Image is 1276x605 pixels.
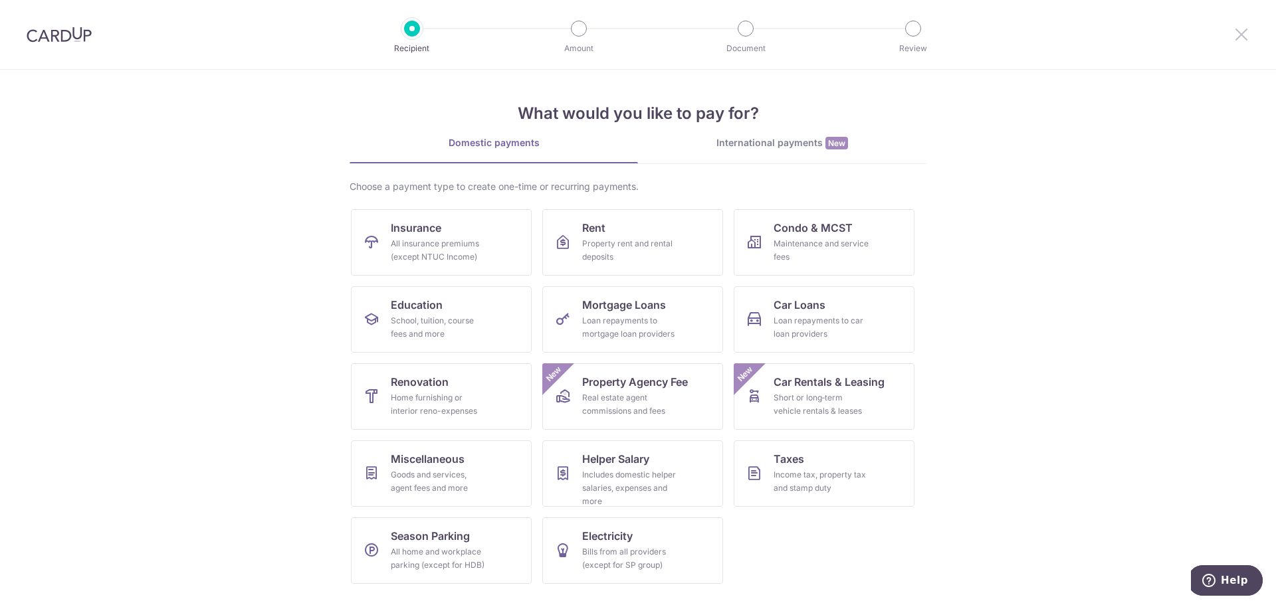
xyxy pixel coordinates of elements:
[825,137,848,149] span: New
[734,363,756,385] span: New
[774,451,804,467] span: Taxes
[582,528,633,544] span: Electricity
[734,440,914,507] a: TaxesIncome tax, property tax and stamp duty
[582,374,688,390] span: Property Agency Fee
[774,314,869,341] div: Loan repayments to car loan providers
[530,42,628,55] p: Amount
[391,374,449,390] span: Renovation
[351,363,532,430] a: RenovationHome furnishing or interior reno-expenses
[864,42,962,55] p: Review
[391,451,465,467] span: Miscellaneous
[696,42,795,55] p: Document
[582,451,649,467] span: Helper Salary
[350,136,638,149] div: Domestic payments
[542,363,723,430] a: Property Agency FeeReal estate agent commissions and feesNew
[391,468,486,495] div: Goods and services, agent fees and more
[363,42,461,55] p: Recipient
[542,286,723,353] a: Mortgage LoansLoan repayments to mortgage loan providers
[582,237,678,264] div: Property rent and rental deposits
[774,374,885,390] span: Car Rentals & Leasing
[774,468,869,495] div: Income tax, property tax and stamp duty
[391,391,486,418] div: Home furnishing or interior reno-expenses
[351,440,532,507] a: MiscellaneousGoods and services, agent fees and more
[582,391,678,418] div: Real estate agent commissions and fees
[27,27,92,43] img: CardUp
[1191,565,1263,598] iframe: Opens a widget where you can find more information
[351,286,532,353] a: EducationSchool, tuition, course fees and more
[582,220,605,236] span: Rent
[351,517,532,584] a: Season ParkingAll home and workplace parking (except for HDB)
[391,528,470,544] span: Season Parking
[542,517,723,584] a: ElectricityBills from all providers (except for SP group)
[542,209,723,276] a: RentProperty rent and rental deposits
[774,220,853,236] span: Condo & MCST
[542,440,723,507] a: Helper SalaryIncludes domestic helper salaries, expenses and more
[30,9,57,21] span: Help
[391,220,441,236] span: Insurance
[774,237,869,264] div: Maintenance and service fees
[350,102,926,126] h4: What would you like to pay for?
[582,545,678,572] div: Bills from all providers (except for SP group)
[582,297,666,313] span: Mortgage Loans
[638,136,926,150] div: International payments
[774,391,869,418] div: Short or long‑term vehicle rentals & leases
[582,314,678,341] div: Loan repayments to mortgage loan providers
[734,209,914,276] a: Condo & MCSTMaintenance and service fees
[734,286,914,353] a: Car LoansLoan repayments to car loan providers
[391,237,486,264] div: All insurance premiums (except NTUC Income)
[391,545,486,572] div: All home and workplace parking (except for HDB)
[391,314,486,341] div: School, tuition, course fees and more
[734,363,914,430] a: Car Rentals & LeasingShort or long‑term vehicle rentals & leasesNew
[391,297,443,313] span: Education
[774,297,825,313] span: Car Loans
[543,363,565,385] span: New
[351,209,532,276] a: InsuranceAll insurance premiums (except NTUC Income)
[350,180,926,193] div: Choose a payment type to create one-time or recurring payments.
[582,468,678,508] div: Includes domestic helper salaries, expenses and more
